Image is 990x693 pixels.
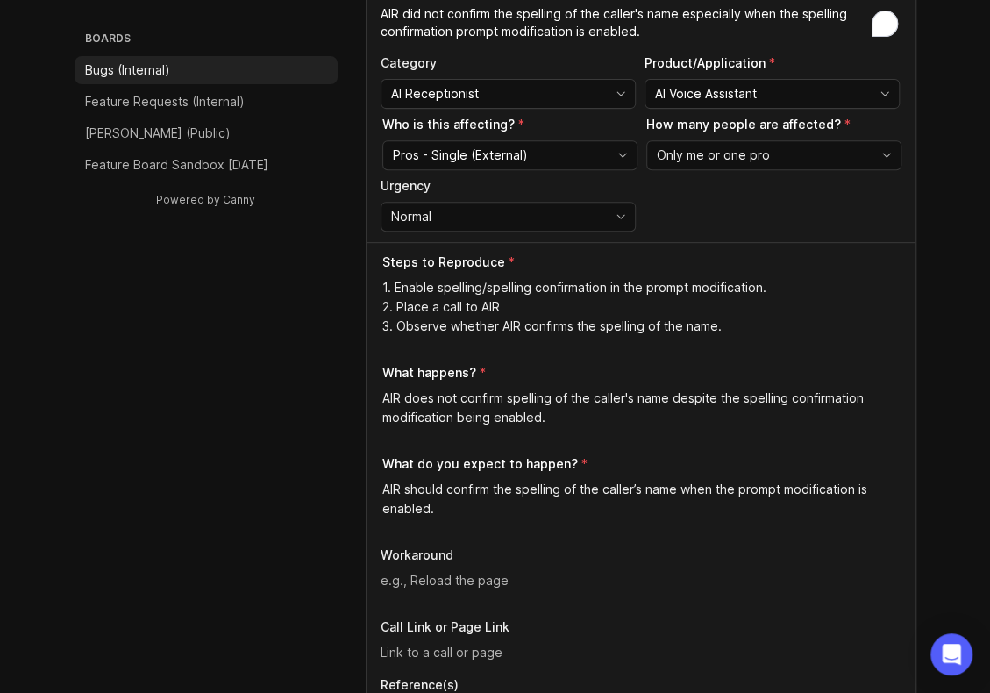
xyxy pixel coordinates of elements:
p: Who is this affecting? [382,116,637,133]
textarea: AIR does not confirm spelling of the caller's name despite the spelling confirmation modification... [382,389,901,427]
div: toggle menu [645,79,900,109]
p: Feature Requests (Internal) [85,93,245,111]
p: What do you expect to happen? [382,455,578,473]
p: Feature Board Sandbox [DATE] [85,156,268,174]
a: Feature Board Sandbox [DATE] [75,151,338,179]
div: toggle menu [646,140,901,170]
div: Open Intercom Messenger [930,633,972,675]
input: Link to a call or page [381,643,901,662]
textarea: 1. Enable spelling/spelling confirmation in the prompt modification. 2. Place a call to AIR 3. Ob... [382,278,901,336]
input: AI Voice Assistant [655,84,869,104]
a: Powered by Canny [153,189,258,210]
textarea: AIR should confirm the spelling of the caller’s name when the prompt modification is enabled. [382,480,901,518]
p: [PERSON_NAME] (Public) [85,125,231,142]
p: Category [381,54,636,72]
p: Steps to Reproduce [382,254,505,271]
a: Bugs (Internal) [75,56,338,84]
p: Call Link or Page Link [381,618,901,636]
p: Urgency [381,177,636,195]
p: Bugs (Internal) [85,61,170,79]
svg: toggle icon [609,148,637,162]
h3: Boards [82,28,338,53]
a: [PERSON_NAME] (Public) [75,119,338,147]
svg: toggle icon [607,87,635,101]
textarea: To enrich screen reader interactions, please activate Accessibility in Grammarly extension settings [381,5,901,40]
svg: toggle icon [871,87,899,101]
svg: toggle icon [607,210,635,224]
div: toggle menu [381,202,636,232]
p: What happens? [382,364,476,382]
svg: toggle icon [872,148,901,162]
a: Feature Requests (Internal) [75,88,338,116]
p: Workaround [381,547,901,564]
div: toggle menu [381,79,636,109]
input: Pros - Single (External) [393,146,607,165]
input: AI Receptionist [391,84,605,104]
span: Normal [391,207,431,226]
div: toggle menu [382,140,637,170]
p: Product/Application [645,54,900,72]
span: Only me or one pro [657,146,770,165]
p: How many people are affected? [646,116,901,133]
